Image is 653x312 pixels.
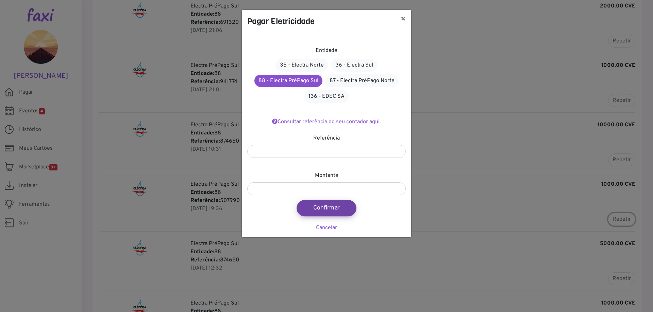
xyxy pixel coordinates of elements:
[304,90,349,103] a: 136 - EDEC SA
[275,59,328,72] a: 35 - Electra Norte
[316,224,337,231] a: Cancelar
[247,15,315,27] h4: Pagar Eletricidade
[316,47,337,55] label: Entidade
[395,10,411,29] button: ×
[331,59,378,72] a: 36 - Electra Sul
[325,74,399,87] a: 87 - Electra PréPago Norte
[254,75,322,87] a: 88 - Electra PréPago Sul
[313,134,340,142] label: Referência
[297,200,356,216] button: Confirmar
[272,118,381,125] a: Consultar referência do seu contador aqui.
[315,171,338,180] label: Montante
